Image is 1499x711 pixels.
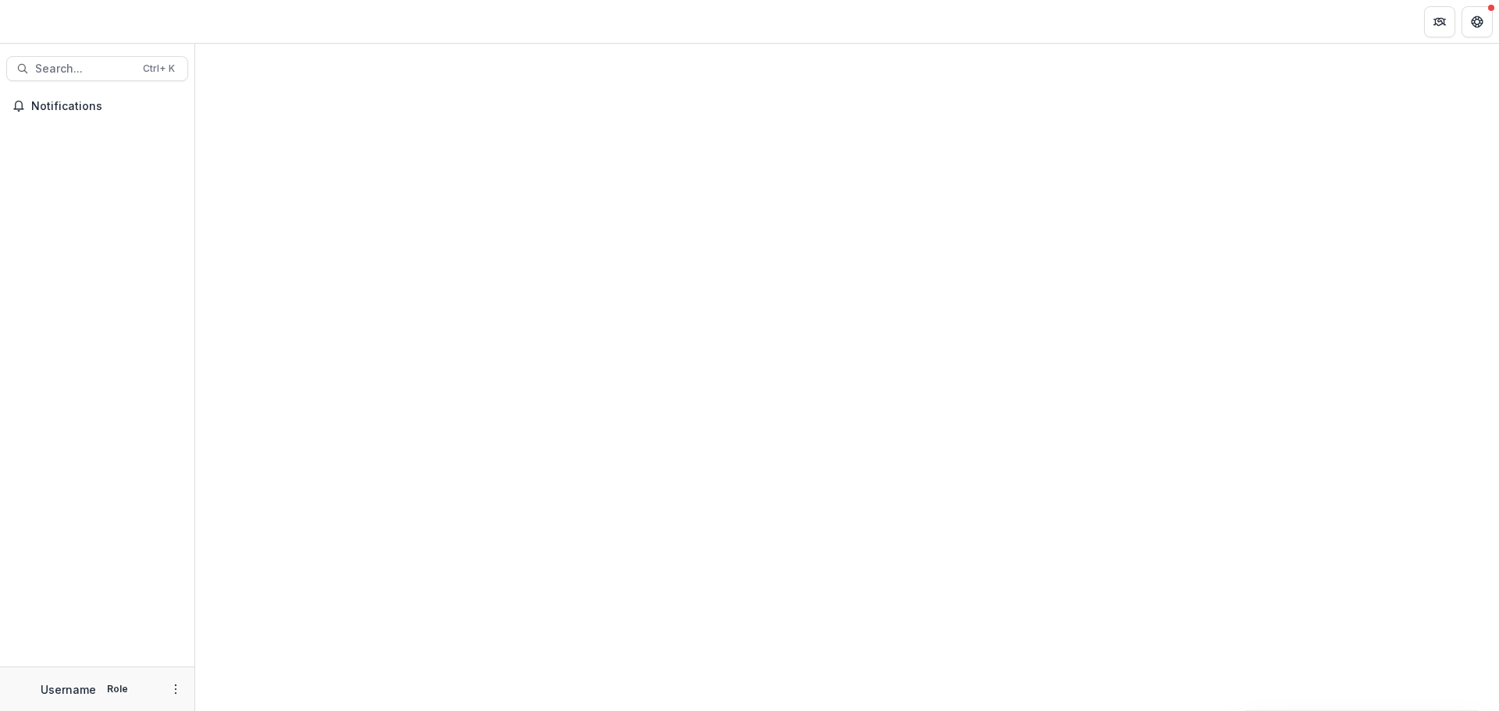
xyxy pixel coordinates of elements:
button: More [166,680,185,699]
button: Notifications [6,94,188,119]
button: Partners [1424,6,1455,37]
span: Search... [35,62,134,76]
button: Get Help [1462,6,1493,37]
span: Notifications [31,100,182,113]
p: Username [41,681,96,698]
button: Search... [6,56,188,81]
div: Ctrl + K [140,60,178,77]
nav: breadcrumb [201,10,268,33]
p: Role [102,682,133,696]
